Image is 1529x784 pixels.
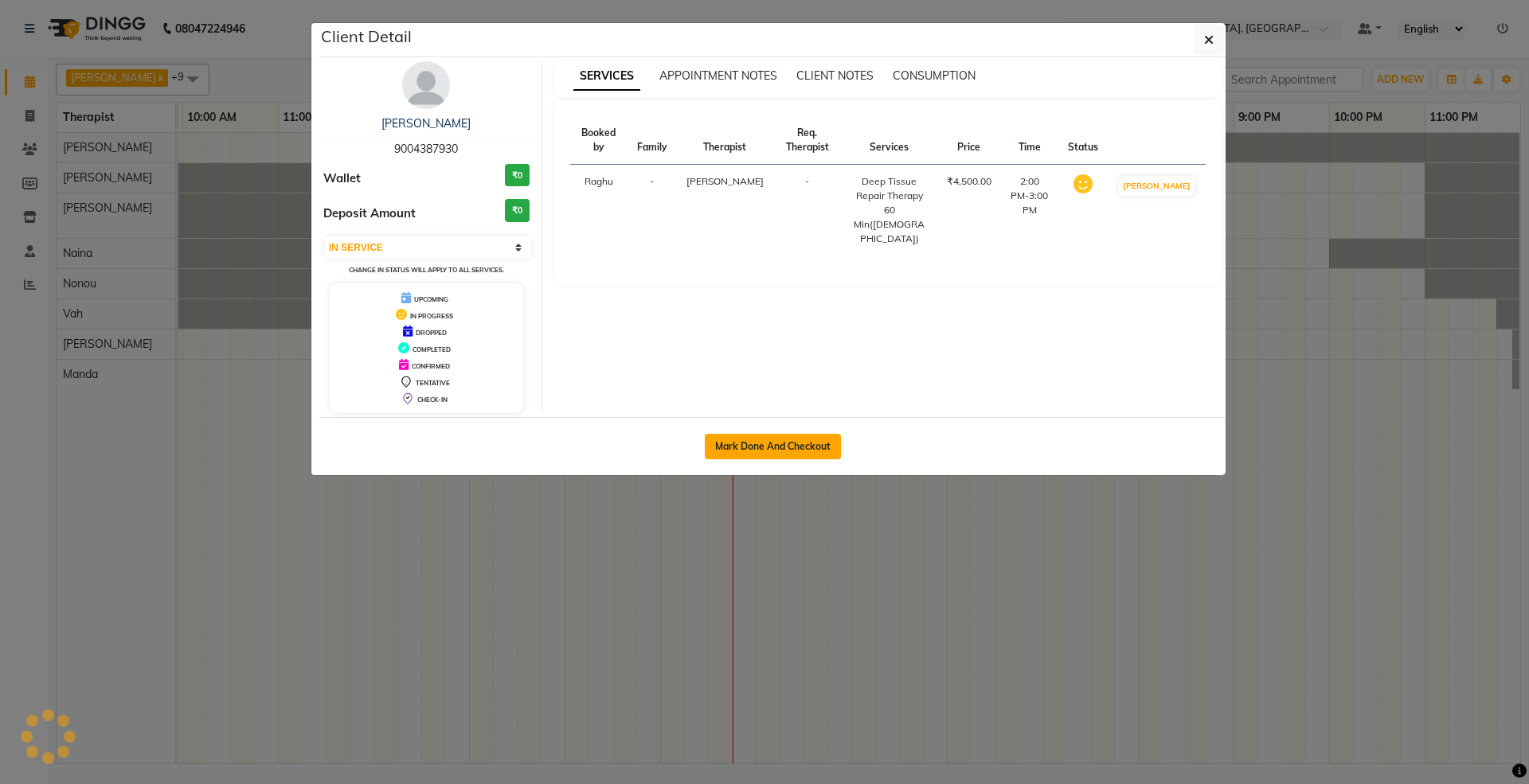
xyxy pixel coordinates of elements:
button: [PERSON_NAME] [1119,176,1195,196]
img: avatar [402,61,450,109]
th: Time [1001,116,1058,165]
h5: Client Detail [321,25,412,49]
th: Therapist [677,116,773,165]
span: CLIENT NOTES [796,68,874,83]
h3: ₹0 [505,164,530,187]
th: Services [842,116,937,165]
div: ₹4,500.00 [947,174,991,189]
span: DROPPED [416,329,447,337]
span: TENTATIVE [416,379,450,387]
span: [PERSON_NAME] [686,175,764,187]
span: Deposit Amount [323,205,416,223]
td: 2:00 PM-3:00 PM [1001,165,1058,256]
div: Deep Tissue Repair Therapy 60 Min([DEMOGRAPHIC_DATA]) [851,174,928,246]
span: IN PROGRESS [410,312,453,320]
th: Req. Therapist [773,116,842,165]
small: Change in status will apply to all services. [349,266,504,274]
span: UPCOMING [414,295,448,303]
th: Price [937,116,1001,165]
th: Family [628,116,677,165]
th: Booked by [570,116,628,165]
button: Mark Done And Checkout [705,434,841,459]
span: CHECK-IN [417,396,448,404]
span: CONSUMPTION [893,68,976,83]
span: 9004387930 [394,142,458,156]
td: - [773,165,842,256]
span: CONFIRMED [412,362,450,370]
td: Raghu [570,165,628,256]
a: [PERSON_NAME] [381,116,471,131]
th: Status [1058,116,1108,165]
td: - [628,165,677,256]
span: SERVICES [573,62,640,91]
span: Wallet [323,170,361,188]
h3: ₹0 [505,199,530,222]
span: COMPLETED [413,345,451,353]
span: APPOINTMENT NOTES [659,68,777,83]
